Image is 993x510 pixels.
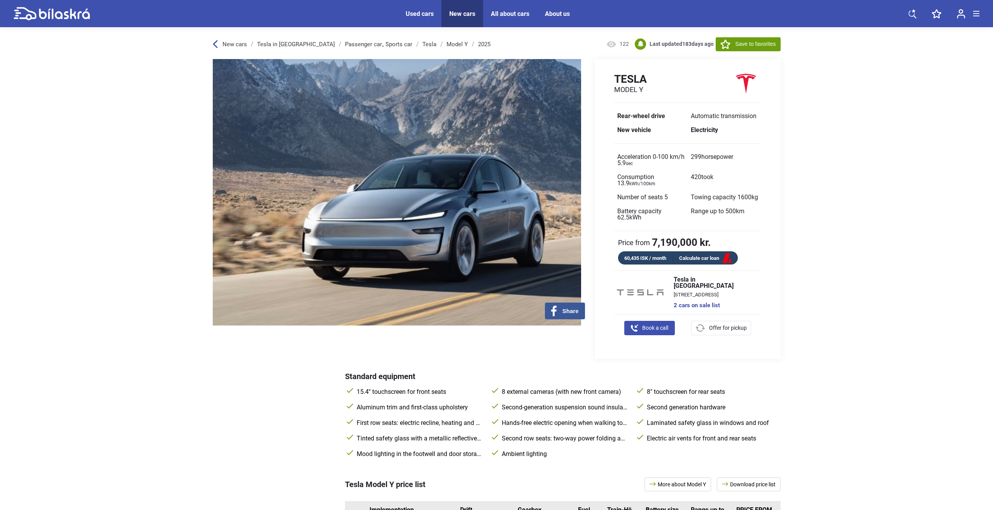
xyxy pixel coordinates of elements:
font: Standard equipment [345,372,415,381]
font: New cars [222,41,247,48]
img: arrow.svg [650,482,658,486]
button: Save to favorites [716,37,780,51]
font: took [701,173,713,181]
a: More about Model Y [644,477,711,491]
a: Tesla [422,41,436,47]
h1: Tesla [614,73,647,85]
font: Tinted safety glass with a metallic reflective layer on the roof that reflects infrared radiation [357,435,606,442]
font: [STREET_ADDRESS] [674,292,718,298]
font: More about Model Y [658,481,706,487]
font: New vehicle [617,126,651,134]
font: 8 external cameras (with new front camera) [502,388,621,395]
font: Offer for pickup [709,325,747,331]
font: Rear-wheel drive [617,112,665,120]
font: 15.4'' touchscreen for front seats [357,388,446,395]
font: Tesla Model Y price list [345,480,426,489]
font: horsepower [701,153,733,160]
font: Laminated safety glass in windows and roof [647,419,769,426]
font: First row seats: electric recline, heating and ventilation [357,419,504,426]
font: Book a call [642,325,668,331]
font: 60,435 ISK / month [624,255,666,261]
font: Mood lighting in the footwell and door storage compartments [357,450,525,458]
font: 2 cars on sale list [674,302,720,309]
font: Passenger car [345,41,382,48]
a: Download price list [717,477,781,491]
font: sec [626,161,633,166]
font: days ago [692,41,714,47]
font: 420 [691,173,701,181]
img: arrow.svg [722,482,730,486]
img: user-login.svg [957,9,965,19]
font: Consumption 13.9 [617,173,654,187]
font: Ambient lighting [502,450,547,458]
a: All about cars [491,10,529,17]
font: Sports car [385,41,412,48]
font: Model Y [447,41,468,48]
font: 183 [682,41,692,47]
font: Acceleration 0-100 km/h 5.9 [617,153,685,167]
font: Number of seats 5 [617,193,668,201]
span: 122 [620,40,629,48]
font: Electricity [691,126,718,134]
a: 2025 [478,41,490,47]
a: Calculate car loan [673,254,738,263]
a: New cars [449,10,475,17]
font: Last updated [650,41,682,47]
font: Tesla in [GEOGRAPHIC_DATA] [674,276,734,289]
font: Second row seats: two-way power folding and heating [502,435,650,442]
font: Save to favorites [735,41,776,47]
a: Sports car [385,41,412,47]
font: 8" touchscreen for rear seats [647,388,725,395]
font: km [736,207,744,215]
a: About us [545,10,570,17]
font: Automatic transmission [691,112,757,120]
font: Model Y [614,85,643,94]
font: kg [751,193,758,201]
font: Aluminum trim and first-class upholstery [357,404,468,411]
font: Battery capacity 62.5 [617,207,662,221]
font: kWh [629,214,641,221]
font: kWh/100km [629,181,655,186]
font: Share [562,308,579,314]
font: 299 [691,153,701,160]
font: Price from [618,238,650,247]
font: Second generation hardware [647,404,725,411]
font: Download price list [730,481,776,487]
a: Tesla in [GEOGRAPHIC_DATA] [257,41,335,47]
font: Hands-free electric opening when walking to the car [502,419,643,426]
font: Electric air vents for front and rear seats [647,435,756,442]
a: 2 cars on sale list [674,303,753,308]
font: Calculate car loan [679,255,719,261]
a: Model Y [447,41,468,47]
font: Towing capacity 1600 [691,193,751,201]
button: Share [545,303,585,319]
font: 7,190,000 kr. [652,237,711,248]
a: Passenger car [345,41,382,47]
a: Used cars [406,10,434,17]
font: Tesla in [GEOGRAPHIC_DATA] [257,41,335,48]
font: Range up to 500 [691,207,736,215]
font: Second-generation suspension sound insulation system [502,404,655,411]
